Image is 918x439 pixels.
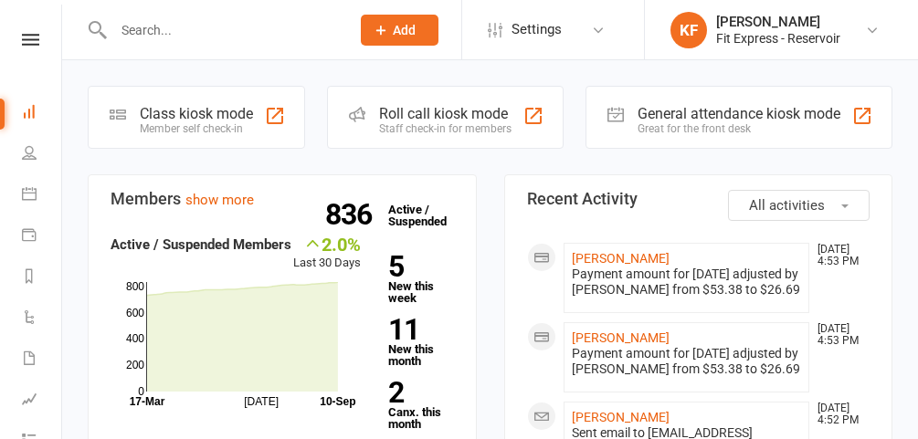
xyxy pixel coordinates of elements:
[572,330,670,345] a: [PERSON_NAME]
[638,105,840,122] div: General attendance kiosk mode
[728,190,870,221] button: All activities
[572,346,802,377] div: Payment amount for [DATE] adjusted by [PERSON_NAME] from $53.38 to $26.69
[379,122,512,135] div: Staff check-in for members
[361,15,438,46] button: Add
[293,234,361,254] div: 2.0%
[388,253,453,304] a: 5New this week
[379,105,512,122] div: Roll call kiosk mode
[22,175,63,216] a: Calendar
[572,267,802,298] div: Payment amount for [DATE] adjusted by [PERSON_NAME] from $53.38 to $26.69
[572,251,670,266] a: [PERSON_NAME]
[22,216,63,257] a: Payments
[325,201,379,228] strong: 836
[111,190,454,208] h3: Members
[388,316,453,367] a: 11New this month
[808,402,869,426] time: [DATE] 4:52 PM
[22,93,63,134] a: Dashboard
[388,253,446,280] strong: 5
[808,244,869,267] time: [DATE] 4:53 PM
[22,381,63,422] a: Assessments
[140,105,253,122] div: Class kiosk mode
[108,17,337,43] input: Search...
[638,122,840,135] div: Great for the front desk
[22,257,63,298] a: Reports
[670,12,707,48] div: KF
[379,190,459,241] a: 836Active / Suspended
[512,9,562,50] span: Settings
[388,316,446,343] strong: 11
[140,122,253,135] div: Member self check-in
[293,234,361,273] div: Last 30 Days
[393,23,416,37] span: Add
[716,14,840,30] div: [PERSON_NAME]
[716,30,840,47] div: Fit Express - Reservoir
[185,192,254,208] a: show more
[808,323,869,347] time: [DATE] 4:53 PM
[388,379,446,406] strong: 2
[572,410,670,424] a: [PERSON_NAME]
[111,236,291,253] strong: Active / Suspended Members
[22,134,63,175] a: People
[388,379,453,430] a: 2Canx. this month
[749,197,825,214] span: All activities
[527,190,871,208] h3: Recent Activity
